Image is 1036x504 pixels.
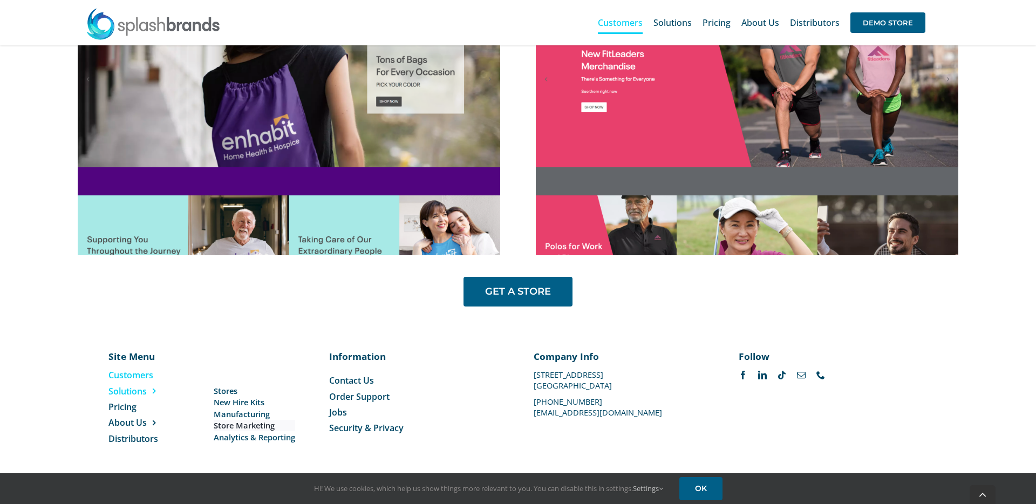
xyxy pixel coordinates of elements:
span: New Hire Kits [214,397,264,408]
span: Solutions [653,18,692,27]
span: Distributors [108,433,158,445]
a: Customers [598,5,643,40]
p: Company Info [534,350,707,363]
a: OK [679,477,723,500]
a: GET A STORE [464,277,572,307]
a: Jobs [329,406,502,418]
a: facebook [739,371,747,379]
a: Settings [633,483,663,493]
span: Pricing [108,401,137,413]
a: Analytics & Reporting [214,432,295,443]
a: New Hire Kits [214,397,295,408]
span: DEMO STORE [850,12,925,33]
a: Distributors [790,5,840,40]
span: Customers [598,18,643,27]
a: Order Support [329,391,502,403]
span: GET A STORE [485,286,551,297]
span: Order Support [329,391,390,403]
span: Manufacturing [214,408,270,420]
a: DEMO STORE [850,5,925,40]
a: Pricing [703,5,731,40]
a: Store Marketing [214,420,295,431]
a: Stores [214,385,295,397]
a: linkedin [758,371,767,379]
span: Contact Us [329,374,374,386]
p: Information [329,350,502,363]
a: Customers [108,369,219,381]
img: SplashBrands.com Logo [86,8,221,40]
p: Follow [739,350,912,363]
span: Hi! We use cookies, which help us show things more relevant to you. You can disable this in setti... [314,483,663,493]
span: Security & Privacy [329,422,404,434]
span: Stores [214,385,237,397]
span: Customers [108,369,153,381]
nav: Main Menu Sticky [598,5,925,40]
a: Pricing [108,401,219,413]
span: About Us [108,417,147,428]
span: Solutions [108,385,147,397]
a: phone [816,371,825,379]
span: Pricing [703,18,731,27]
a: mail [797,371,806,379]
a: Security & Privacy [329,422,502,434]
a: Solutions [108,385,219,397]
span: Jobs [329,406,347,418]
span: About Us [741,18,779,27]
nav: Menu [329,374,502,434]
a: Distributors [108,433,219,445]
nav: Menu [108,369,219,445]
a: Contact Us [329,374,502,386]
p: Site Menu [108,350,219,363]
a: Manufacturing [214,408,295,420]
span: Distributors [790,18,840,27]
a: tiktok [778,371,786,379]
span: Store Marketing [214,420,275,431]
a: About Us [108,417,219,428]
